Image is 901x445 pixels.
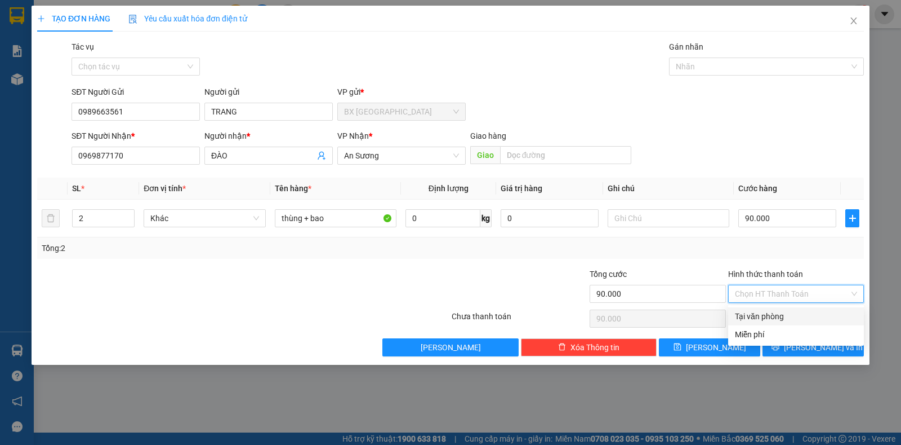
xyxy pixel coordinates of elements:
span: Đơn vị tính [144,184,186,193]
span: Cước hàng [738,184,777,193]
span: Khác [150,210,258,227]
span: Giao [470,146,500,164]
input: 0 [501,209,599,227]
div: Tổng: 2 [42,242,349,254]
span: delete [558,343,566,352]
button: plus [845,209,859,227]
span: kg [480,209,492,227]
input: Ghi Chú [608,209,729,227]
div: SĐT Người Nhận [72,130,200,142]
img: icon [128,15,137,24]
span: Xóa Thông tin [570,341,619,354]
div: Tại văn phòng [735,310,857,323]
span: CR : [8,74,26,86]
div: BX [GEOGRAPHIC_DATA] [10,10,124,37]
div: 0932119836 [132,37,229,52]
button: save[PERSON_NAME] [659,338,760,356]
span: save [673,343,681,352]
label: Hình thức thanh toán [728,270,803,279]
span: user-add [317,151,326,160]
span: TẠO ĐƠN HÀNG [37,14,110,23]
button: [PERSON_NAME] [382,338,518,356]
span: Tổng cước [590,270,627,279]
span: Giá trị hàng [501,184,542,193]
label: Gán nhãn [669,42,703,51]
div: VP gửi [337,86,466,98]
div: NHƯ [10,37,124,50]
div: Người gửi [204,86,333,98]
input: Dọc đường [500,146,632,164]
span: SL [72,184,81,193]
span: An Sương [344,147,459,164]
div: 40.000 [8,73,126,86]
span: Yêu cầu xuất hóa đơn điện tử [128,14,247,23]
th: Ghi chú [603,178,734,200]
label: Tác vụ [72,42,94,51]
span: close [849,16,858,25]
div: SĐT Người Gửi [72,86,200,98]
span: [PERSON_NAME] [421,341,481,354]
button: deleteXóa Thông tin [521,338,657,356]
span: [PERSON_NAME] và In [784,341,863,354]
div: 0912388544 [10,50,124,66]
span: BX Tân Châu [344,103,459,120]
span: [PERSON_NAME] [686,341,746,354]
div: Chưa thanh toán [450,310,588,330]
button: delete [42,209,60,227]
div: An Sương [132,10,229,23]
div: Miễn phí [735,328,857,341]
span: printer [771,343,779,352]
span: Gửi: [10,11,27,23]
div: Người nhận [204,130,333,142]
div: BÁ KHIÊM [132,23,229,37]
button: Close [838,6,869,37]
span: plus [37,15,45,23]
span: Nhận: [132,11,159,23]
span: Định lượng [429,184,469,193]
span: VP Nhận [337,131,369,140]
span: Tên hàng [275,184,311,193]
span: Giao hàng [470,131,506,140]
span: plus [846,214,859,223]
input: VD: Bàn, Ghế [275,209,396,227]
button: printer[PERSON_NAME] và In [762,338,864,356]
